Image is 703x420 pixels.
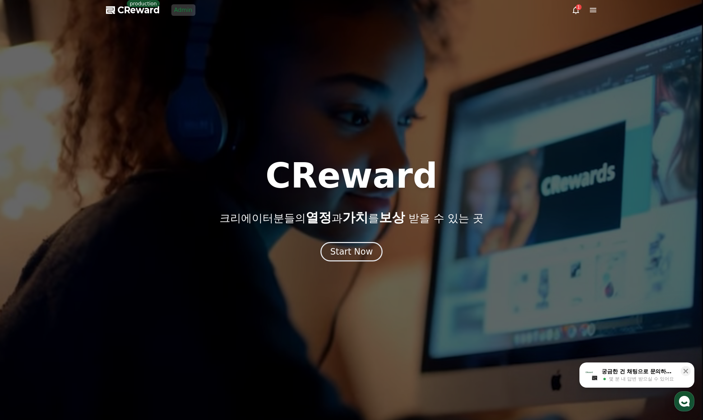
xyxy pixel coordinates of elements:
[306,210,332,225] span: 열정
[66,239,74,245] span: 대화
[111,239,120,245] span: 설정
[320,249,383,256] a: Start Now
[576,4,582,10] div: 1
[23,239,27,245] span: 홈
[572,6,580,14] a: 1
[171,4,195,16] a: Admin
[117,4,160,16] span: CReward
[106,4,160,16] a: CReward
[330,246,373,257] div: Start Now
[265,159,438,193] h1: CReward
[2,228,47,246] a: 홈
[219,210,483,225] p: 크리에이터분들의 과 를 받을 수 있는 곳
[320,242,383,261] button: Start Now
[93,228,138,246] a: 설정
[379,210,405,225] span: 보상
[342,210,368,225] span: 가치
[47,228,93,246] a: 대화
